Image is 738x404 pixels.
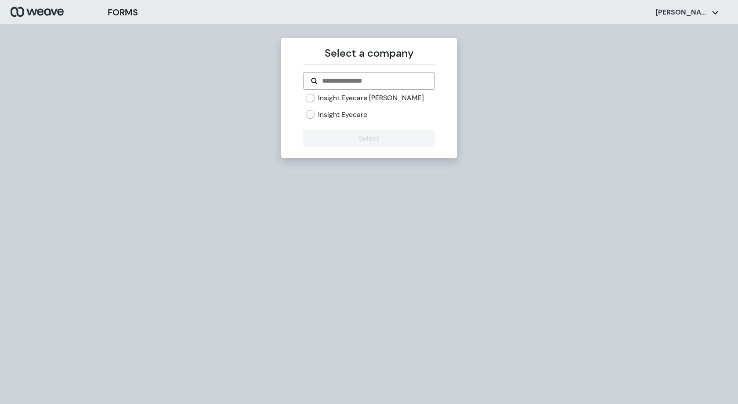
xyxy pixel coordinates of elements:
label: Insight Eyecare [318,110,367,120]
label: Insight Eyecare [PERSON_NAME] [318,93,424,103]
button: Select [303,130,434,147]
input: Search [321,76,427,86]
p: Select a company [303,45,434,61]
p: [PERSON_NAME] [655,7,708,17]
h3: FORMS [108,6,138,19]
